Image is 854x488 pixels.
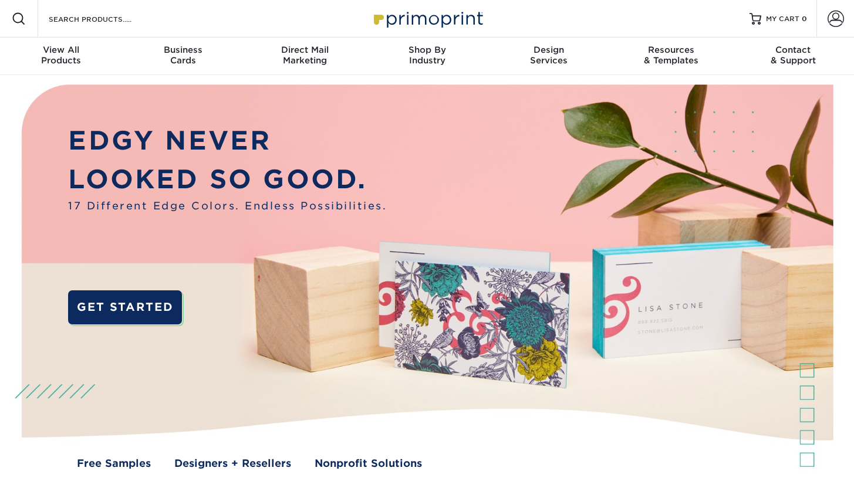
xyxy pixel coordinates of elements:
span: Contact [732,45,854,55]
input: SEARCH PRODUCTS..... [48,12,162,26]
img: Primoprint [369,6,486,31]
a: Direct MailMarketing [244,38,366,75]
a: Resources& Templates [610,38,732,75]
a: Contact& Support [732,38,854,75]
a: BusinessCards [122,38,244,75]
a: Nonprofit Solutions [315,456,422,471]
span: Shop By [366,45,488,55]
div: & Support [732,45,854,66]
div: Services [488,45,610,66]
p: LOOKED SO GOOD. [68,160,387,198]
span: MY CART [766,14,799,24]
div: & Templates [610,45,732,66]
a: Free Samples [77,456,151,471]
a: Shop ByIndustry [366,38,488,75]
div: Industry [366,45,488,66]
div: Marketing [244,45,366,66]
span: 0 [802,15,807,23]
span: Business [122,45,244,55]
span: Design [488,45,610,55]
div: Cards [122,45,244,66]
span: Resources [610,45,732,55]
a: DesignServices [488,38,610,75]
a: Designers + Resellers [174,456,291,471]
a: GET STARTED [68,290,182,324]
span: Direct Mail [244,45,366,55]
span: 17 Different Edge Colors. Endless Possibilities. [68,198,387,213]
p: EDGY NEVER [68,121,387,160]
